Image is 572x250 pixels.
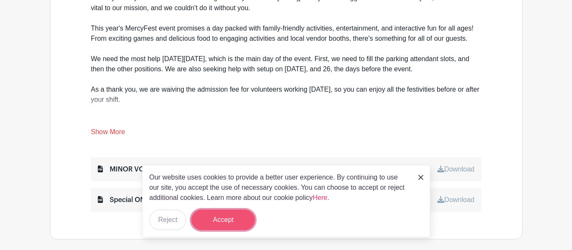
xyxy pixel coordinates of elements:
a: Download [437,166,474,173]
strong: Please see the available volunteer slots below to sign up. [91,116,276,124]
p: Our website uses cookies to provide a better user experience. By continuing to use our site, you ... [149,172,409,203]
div: We need the most help [DATE][DATE], which is the main day of the event. First, we need to fill th... [91,54,481,84]
div: MINOR VOLUNTEER AGREEMENT.pdf [98,164,228,174]
a: Download [437,196,474,203]
button: Accept [191,210,255,230]
div: As a thank you, we are waiving the admission fee for volunteers working [DATE], so you can enjoy ... [91,84,481,105]
a: Show More [91,128,125,139]
div: Special ONE DAY volunteer form.pdf [98,195,227,205]
button: Reject [149,210,186,230]
img: close_button-5f87c8562297e5c2d7936805f587ecaba9071eb48480494691a3f1689db116b3.svg [418,175,423,180]
a: Here [313,194,328,201]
